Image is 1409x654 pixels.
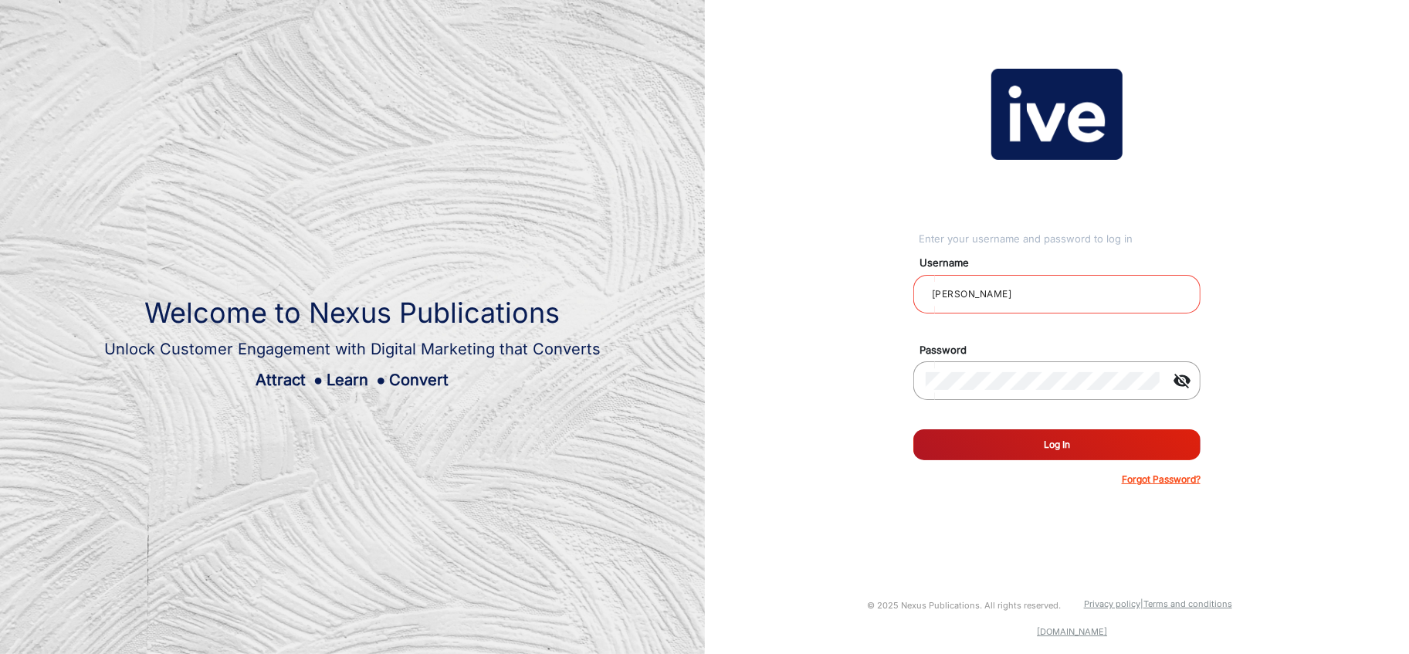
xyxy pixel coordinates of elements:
img: vmg-logo [991,69,1123,160]
small: © 2025 Nexus Publications. All rights reserved. [867,600,1061,611]
div: Enter your username and password to log in [919,232,1201,247]
mat-label: Password [908,343,1218,358]
p: Forgot Password? [1122,473,1201,486]
span: ● [313,371,323,389]
mat-icon: visibility_off [1163,371,1201,390]
button: Log In [913,429,1201,460]
a: | [1140,598,1143,609]
span: ● [376,371,385,389]
a: Privacy policy [1084,598,1140,609]
div: Unlock Customer Engagement with Digital Marketing that Converts [104,337,601,361]
a: [DOMAIN_NAME] [1037,626,1107,637]
a: Terms and conditions [1143,598,1232,609]
mat-label: Username [908,256,1218,271]
h1: Welcome to Nexus Publications [104,297,601,330]
input: Your username [926,285,1188,303]
div: Attract Learn Convert [104,368,601,391]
